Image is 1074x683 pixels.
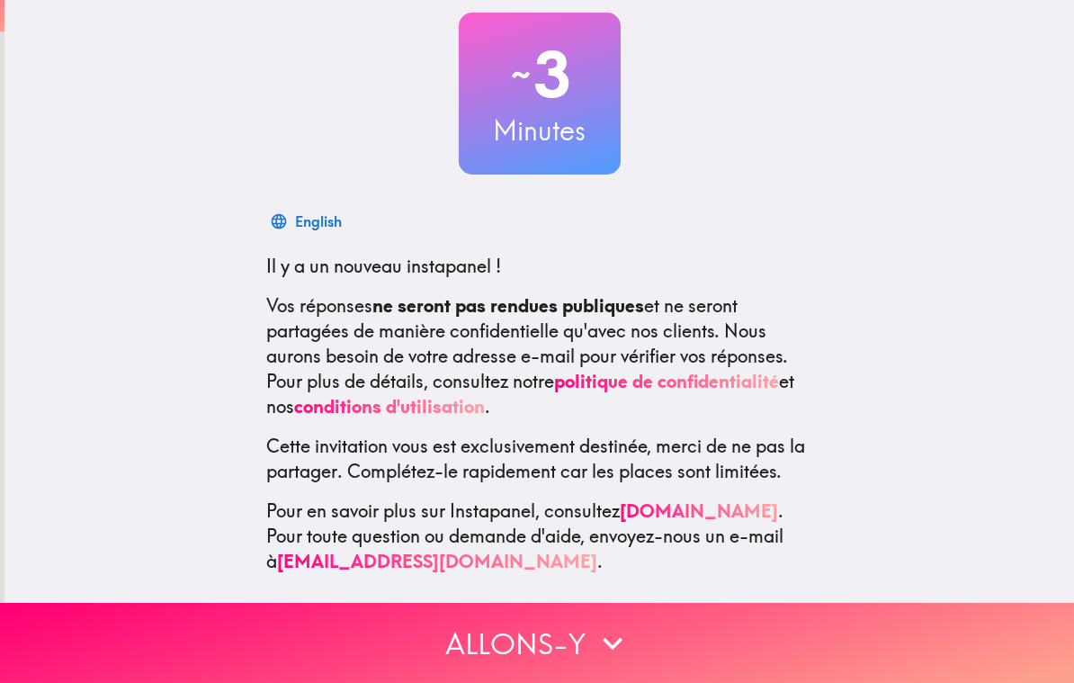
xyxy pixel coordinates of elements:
[554,370,779,392] a: politique de confidentialité
[508,48,533,102] span: ~
[266,203,349,239] button: English
[620,499,778,522] a: [DOMAIN_NAME]
[277,550,597,572] a: [EMAIL_ADDRESS][DOMAIN_NAME]
[372,294,644,317] b: ne seront pas rendues publiques
[266,499,813,574] p: Pour en savoir plus sur Instapanel, consultez . Pour toute question ou demande d'aide, envoyez-no...
[266,255,501,277] span: Il y a un nouveau instapanel !
[294,395,485,418] a: conditions d'utilisation
[459,38,621,112] h2: 3
[266,434,813,484] p: Cette invitation vous est exclusivement destinée, merci de ne pas la partager. Complétez-le rapid...
[295,209,342,234] div: English
[459,112,621,149] h3: Minutes
[266,293,813,419] p: Vos réponses et ne seront partagées de manière confidentielle qu'avec nos clients. Nous aurons be...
